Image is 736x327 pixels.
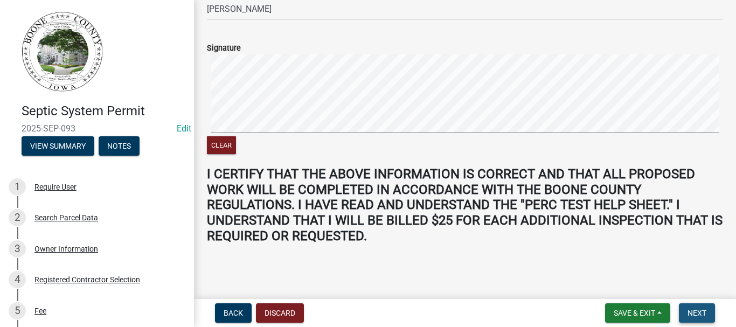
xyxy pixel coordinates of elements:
wm-modal-confirm: Notes [99,142,140,151]
button: Save & Exit [605,303,670,323]
img: Boone County, Iowa [22,11,103,92]
button: Back [215,303,252,323]
h4: Septic System Permit [22,103,185,119]
span: Next [688,309,706,317]
div: 5 [9,302,26,319]
div: Require User [34,183,77,191]
div: Owner Information [34,245,98,253]
span: Save & Exit [614,309,655,317]
div: Registered Contractor Selection [34,276,140,283]
div: 1 [9,178,26,196]
wm-modal-confirm: Summary [22,142,94,151]
button: Notes [99,136,140,156]
div: 2 [9,209,26,226]
label: Signature [207,45,241,52]
a: Edit [177,123,191,134]
span: Back [224,309,243,317]
div: Fee [34,307,46,315]
div: 3 [9,240,26,258]
span: 2025-SEP-093 [22,123,172,134]
div: 4 [9,271,26,288]
strong: I CERTIFY THAT THE ABOVE INFORMATION IS CORRECT AND THAT ALL PROPOSED WORK WILL BE COMPLETED IN A... [207,166,723,243]
wm-modal-confirm: Edit Application Number [177,123,191,134]
button: View Summary [22,136,94,156]
button: Clear [207,136,236,154]
div: Search Parcel Data [34,214,98,221]
button: Discard [256,303,304,323]
button: Next [679,303,715,323]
